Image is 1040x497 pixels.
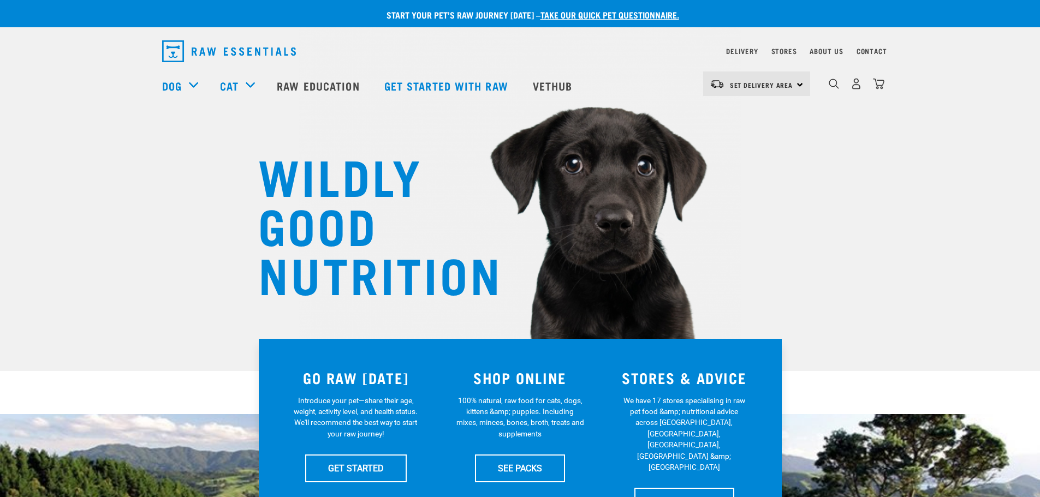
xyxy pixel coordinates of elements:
[771,49,797,53] a: Stores
[726,49,758,53] a: Delivery
[456,395,584,440] p: 100% natural, raw food for cats, dogs, kittens &amp; puppies. Including mixes, minces, bones, bro...
[522,64,586,107] a: Vethub
[153,36,887,67] nav: dropdown navigation
[829,79,839,89] img: home-icon-1@2x.png
[540,12,679,17] a: take our quick pet questionnaire.
[281,369,432,386] h3: GO RAW [DATE]
[710,79,724,89] img: van-moving.png
[373,64,522,107] a: Get started with Raw
[873,78,884,89] img: home-icon@2x.png
[220,77,239,94] a: Cat
[266,64,373,107] a: Raw Education
[162,77,182,94] a: Dog
[857,49,887,53] a: Contact
[620,395,748,473] p: We have 17 stores specialising in raw pet food &amp; nutritional advice across [GEOGRAPHIC_DATA],...
[292,395,420,440] p: Introduce your pet—share their age, weight, activity level, and health status. We'll recommend th...
[609,369,760,386] h3: STORES & ADVICE
[730,83,793,87] span: Set Delivery Area
[851,78,862,89] img: user.png
[475,454,565,482] a: SEE PACKS
[810,49,843,53] a: About Us
[258,150,477,297] h1: WILDLY GOOD NUTRITION
[162,40,296,62] img: Raw Essentials Logo
[444,369,596,386] h3: SHOP ONLINE
[305,454,407,482] a: GET STARTED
